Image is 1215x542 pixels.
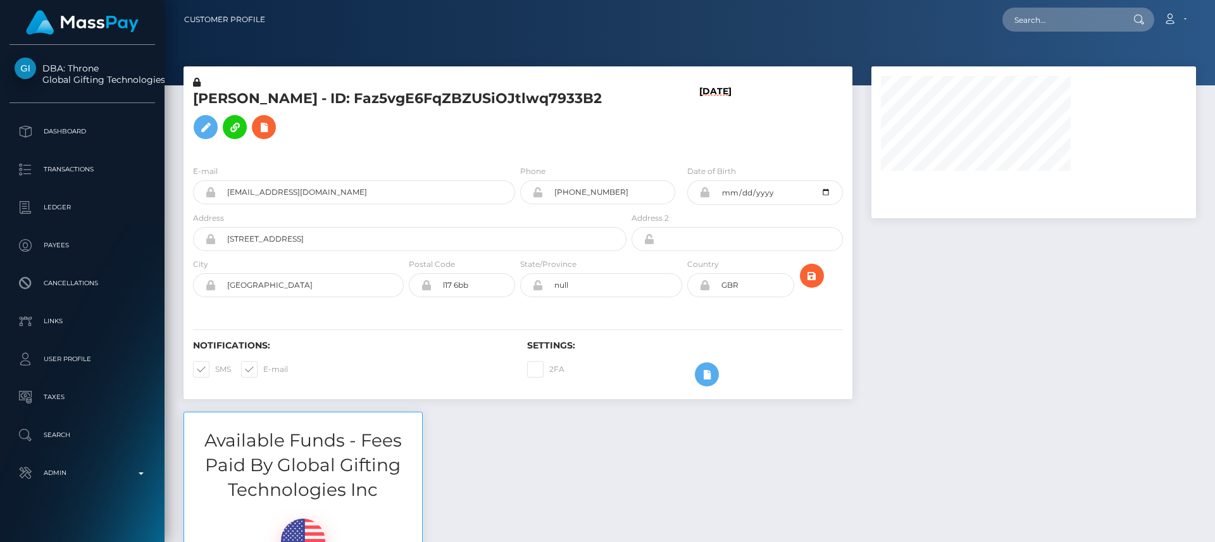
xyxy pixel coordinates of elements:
[15,274,150,293] p: Cancellations
[193,361,231,378] label: SMS
[15,426,150,445] p: Search
[9,154,155,185] a: Transactions
[632,212,669,224] label: Address 2
[527,361,564,378] label: 2FA
[184,428,422,503] h3: Available Funds - Fees Paid By Global Gifting Technologies Inc
[9,381,155,413] a: Taxes
[9,419,155,451] a: Search
[193,212,224,224] label: Address
[9,116,155,147] a: Dashboard
[15,350,150,369] p: User Profile
[520,166,545,177] label: Phone
[9,268,155,299] a: Cancellations
[1002,8,1121,32] input: Search...
[193,259,208,270] label: City
[15,312,150,331] p: Links
[26,10,139,35] img: MassPay Logo
[687,166,736,177] label: Date of Birth
[241,361,288,378] label: E-mail
[409,259,455,270] label: Postal Code
[15,58,36,79] img: Global Gifting Technologies Inc
[15,388,150,407] p: Taxes
[15,160,150,179] p: Transactions
[193,340,508,351] h6: Notifications:
[15,464,150,483] p: Admin
[15,122,150,141] p: Dashboard
[9,230,155,261] a: Payees
[9,305,155,337] a: Links
[193,89,620,145] h5: [PERSON_NAME] - ID: Faz5vgE6FqZBZUSiOJtlwq7933B2
[527,340,842,351] h6: Settings:
[15,236,150,255] p: Payees
[9,457,155,489] a: Admin
[699,86,732,150] h6: [DATE]
[184,6,265,33] a: Customer Profile
[9,343,155,375] a: User Profile
[687,259,719,270] label: Country
[193,166,218,177] label: E-mail
[9,192,155,223] a: Ledger
[520,259,576,270] label: State/Province
[15,198,150,217] p: Ledger
[9,63,155,85] span: DBA: Throne Global Gifting Technologies Inc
